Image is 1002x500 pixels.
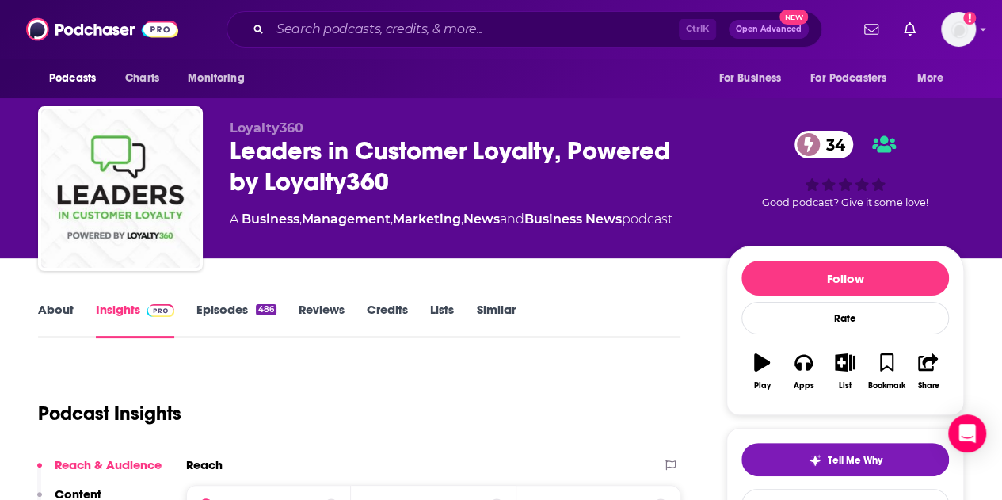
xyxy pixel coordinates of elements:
[242,212,299,227] a: Business
[367,302,408,338] a: Credits
[897,16,922,43] a: Show notifications dropdown
[96,302,174,338] a: InsightsPodchaser Pro
[37,457,162,487] button: Reach & Audience
[941,12,976,47] span: Logged in as KaitlynEsposito
[299,302,345,338] a: Reviews
[270,17,679,42] input: Search podcasts, credits, & more...
[810,131,853,158] span: 34
[941,12,976,47] button: Show profile menu
[810,67,886,90] span: For Podcasters
[917,381,939,391] div: Share
[230,120,303,135] span: Loyalty360
[430,302,454,338] a: Lists
[476,302,515,338] a: Similar
[391,212,393,227] span: ,
[55,457,162,472] p: Reach & Audience
[230,210,672,229] div: A podcast
[906,63,964,94] button: open menu
[49,67,96,90] span: Podcasts
[500,212,524,227] span: and
[868,381,905,391] div: Bookmark
[825,343,866,400] button: List
[941,12,976,47] img: User Profile
[741,261,949,296] button: Follow
[741,343,783,400] button: Play
[783,343,824,400] button: Apps
[707,63,801,94] button: open menu
[26,14,178,44] img: Podchaser - Follow, Share and Rate Podcasts
[227,11,822,48] div: Search podcasts, credits, & more...
[917,67,944,90] span: More
[524,212,622,227] a: Business News
[741,302,949,334] div: Rate
[196,302,276,338] a: Episodes486
[188,67,244,90] span: Monitoring
[186,457,223,472] h2: Reach
[461,212,463,227] span: ,
[948,414,986,452] div: Open Intercom Messenger
[393,212,461,227] a: Marketing
[779,10,808,25] span: New
[177,63,265,94] button: open menu
[718,67,781,90] span: For Business
[858,16,885,43] a: Show notifications dropdown
[963,12,976,25] svg: Add a profile image
[302,212,391,227] a: Management
[828,454,882,467] span: Tell Me Why
[38,63,116,94] button: open menu
[147,304,174,317] img: Podchaser Pro
[299,212,302,227] span: ,
[908,343,949,400] button: Share
[866,343,907,400] button: Bookmark
[809,454,821,467] img: tell me why sparkle
[726,120,964,219] div: 34Good podcast? Give it some love!
[463,212,500,227] a: News
[736,25,802,33] span: Open Advanced
[679,19,716,40] span: Ctrl K
[729,20,809,39] button: Open AdvancedNew
[800,63,909,94] button: open menu
[41,109,200,268] img: Leaders in Customer Loyalty, Powered by Loyalty360
[741,443,949,476] button: tell me why sparkleTell Me Why
[125,67,159,90] span: Charts
[115,63,169,94] a: Charts
[256,304,276,315] div: 486
[38,302,74,338] a: About
[38,402,181,426] h1: Podcast Insights
[794,131,853,158] a: 34
[754,381,771,391] div: Play
[762,197,928,208] span: Good podcast? Give it some love!
[839,381,852,391] div: List
[794,381,814,391] div: Apps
